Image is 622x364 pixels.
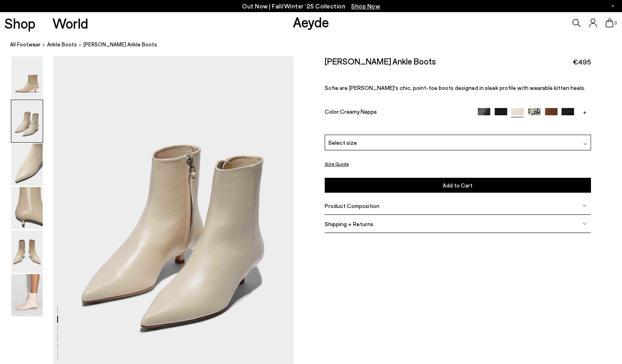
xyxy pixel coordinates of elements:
img: Sofie Leather Ankle Boots - Image 6 [11,274,43,316]
span: Product Composition [325,202,379,209]
img: Sofie Leather Ankle Boots - Image 3 [11,144,43,186]
img: svg%3E [583,204,587,208]
span: ankle boots [47,41,77,48]
a: Shop [4,16,35,30]
nav: breadcrumb [10,34,622,56]
a: World [52,16,88,30]
a: 0 [605,19,614,27]
img: Sofie Leather Ankle Boots - Image 1 [11,56,43,99]
a: Aeyde [293,13,329,30]
button: Add to Cart [325,177,591,192]
img: Sofie Leather Ankle Boots - Image 5 [11,231,43,273]
div: Color: [325,108,469,117]
img: svg%3E [583,222,587,226]
span: Creamy Nappa [340,108,377,115]
img: Sofie Leather Ankle Boots - Image 4 [11,187,43,229]
span: Add to Cart [443,181,473,188]
button: Size Guide [325,159,349,169]
span: [PERSON_NAME] Ankle Boots [83,40,157,49]
span: Navigate to /collections/new-in [351,2,380,10]
p: Out Now | Fall/Winter ‘25 Collection [242,1,380,11]
span: Select size [328,138,357,147]
a: All Footwear [10,40,41,49]
span: Shipping + Returns [325,220,373,227]
span: €495 [573,57,591,67]
a: ankle boots [47,40,77,49]
span: Sofie are [PERSON_NAME]'s chic, point-toe boots designed in sleek profile with wearable kitten he... [325,84,585,91]
img: svg%3E [583,142,587,146]
a: + [578,108,591,115]
img: Sofie Leather Ankle Boots - Image 2 [11,100,43,142]
span: 0 [614,21,618,25]
h2: [PERSON_NAME] Ankle Boots [325,56,436,66]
